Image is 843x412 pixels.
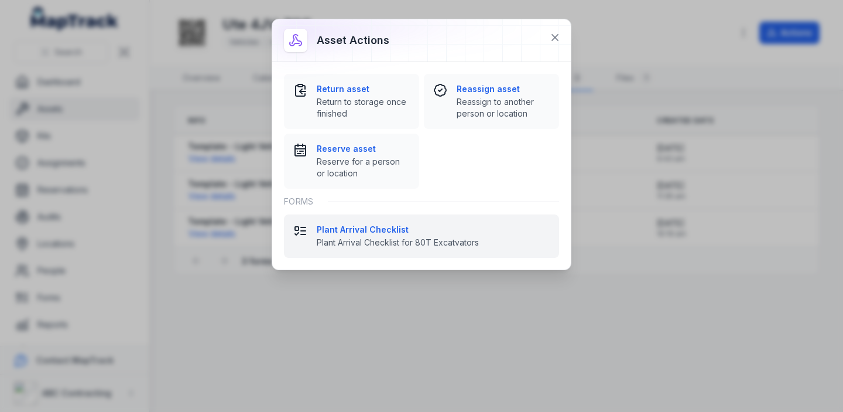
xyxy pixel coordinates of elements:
button: Plant Arrival ChecklistPlant Arrival Checklist for 80T Excatvators [284,214,559,258]
span: Reassign to another person or location [457,96,550,120]
strong: Reassign asset [457,83,550,95]
strong: Reserve asset [317,143,410,155]
strong: Return asset [317,83,410,95]
strong: Plant Arrival Checklist [317,224,550,236]
button: Reassign assetReassign to another person or location [424,74,559,129]
button: Reserve assetReserve for a person or location [284,134,419,189]
button: Return assetReturn to storage once finished [284,74,419,129]
h3: Asset actions [317,32,389,49]
span: Plant Arrival Checklist for 80T Excatvators [317,237,550,248]
span: Return to storage once finished [317,96,410,120]
div: Forms [284,189,559,214]
span: Reserve for a person or location [317,156,410,179]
